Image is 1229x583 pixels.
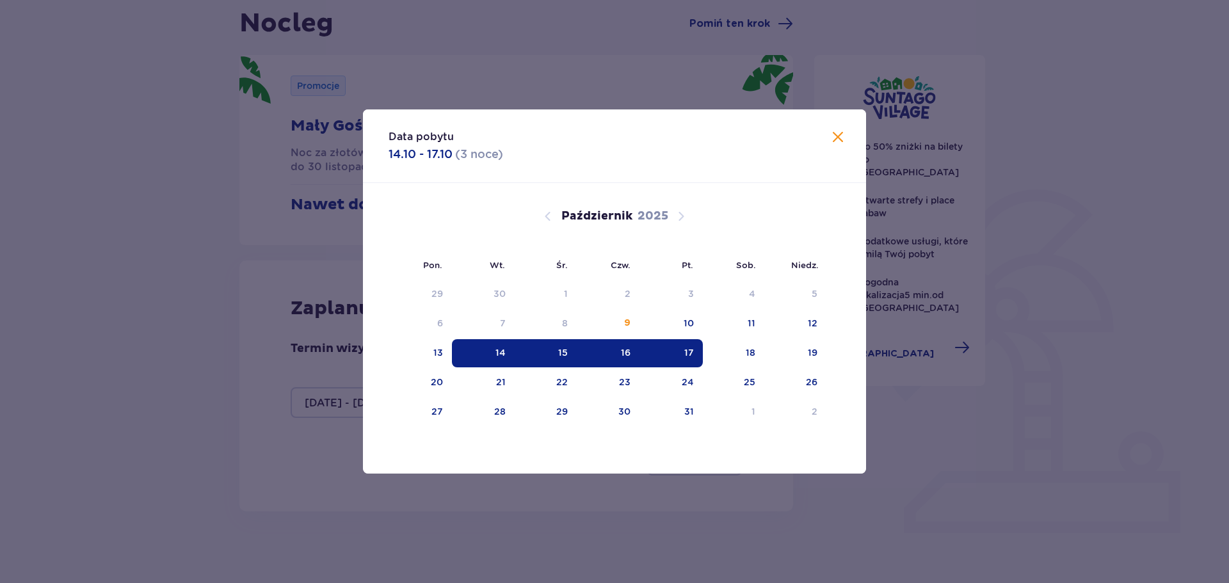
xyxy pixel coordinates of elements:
[621,346,631,359] div: 16
[389,310,452,338] td: Data niedostępna. poniedziałek, 6 października 2025
[556,376,568,388] div: 22
[389,280,452,308] td: Data niedostępna. poniedziałek, 29 września 2025
[515,310,577,338] td: Data niedostępna. środa, 8 października 2025
[562,317,568,330] div: 8
[639,310,703,338] td: 10
[515,369,577,397] td: 22
[564,287,568,300] div: 1
[431,376,443,388] div: 20
[452,280,515,308] td: Data niedostępna. wtorek, 30 września 2025
[791,260,819,270] small: Niedz.
[431,405,443,418] div: 27
[703,339,765,367] td: 18
[638,209,668,224] p: 2025
[561,209,632,224] p: Październik
[515,339,577,367] td: Data zaznaczona. środa, 15 października 2025
[389,130,454,144] p: Data pobytu
[577,310,640,338] td: 9
[452,369,515,397] td: 21
[808,346,817,359] div: 19
[577,280,640,308] td: Data niedostępna. czwartek, 2 października 2025
[389,369,452,397] td: 20
[806,376,817,388] div: 26
[684,405,694,418] div: 31
[490,260,505,270] small: Wt.
[389,339,452,367] td: 13
[624,317,631,330] div: 9
[812,287,817,300] div: 5
[577,369,640,397] td: 23
[703,280,765,308] td: Data niedostępna. sobota, 4 października 2025
[830,130,846,146] button: Zamknij
[749,287,755,300] div: 4
[455,147,503,162] p: ( 3 noce )
[639,280,703,308] td: Data niedostępna. piątek, 3 października 2025
[619,376,631,388] div: 23
[682,376,694,388] div: 24
[556,260,568,270] small: Śr.
[812,405,817,418] div: 2
[515,398,577,426] td: 29
[611,260,631,270] small: Czw.
[389,147,453,162] p: 14.10 - 17.10
[500,317,506,330] div: 7
[639,398,703,426] td: 31
[764,339,826,367] td: 19
[556,405,568,418] div: 29
[736,260,756,270] small: Sob.
[433,346,443,359] div: 13
[494,287,506,300] div: 30
[673,209,689,224] button: Następny miesiąc
[682,260,693,270] small: Pt.
[748,317,755,330] div: 11
[746,346,755,359] div: 18
[703,398,765,426] td: 1
[452,339,515,367] td: Data zaznaczona. wtorek, 14 października 2025
[431,287,443,300] div: 29
[684,317,694,330] div: 10
[437,317,443,330] div: 6
[688,287,694,300] div: 3
[703,310,765,338] td: 11
[639,369,703,397] td: 24
[452,310,515,338] td: Data niedostępna. wtorek, 7 października 2025
[423,260,442,270] small: Pon.
[764,280,826,308] td: Data niedostępna. niedziela, 5 października 2025
[495,346,506,359] div: 14
[751,405,755,418] div: 1
[452,398,515,426] td: 28
[764,310,826,338] td: 12
[558,346,568,359] div: 15
[494,405,506,418] div: 28
[496,376,506,388] div: 21
[625,287,631,300] div: 2
[577,339,640,367] td: Data zaznaczona. czwartek, 16 października 2025
[540,209,556,224] button: Poprzedni miesiąc
[577,398,640,426] td: 30
[764,398,826,426] td: 2
[389,398,452,426] td: 27
[744,376,755,388] div: 25
[639,339,703,367] td: Data zaznaczona. piątek, 17 października 2025
[703,369,765,397] td: 25
[684,346,694,359] div: 17
[618,405,631,418] div: 30
[515,280,577,308] td: Data niedostępna. środa, 1 października 2025
[808,317,817,330] div: 12
[764,369,826,397] td: 26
